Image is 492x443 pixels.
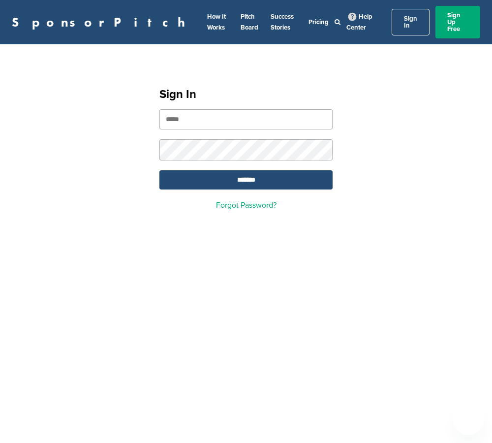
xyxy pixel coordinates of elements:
a: Help Center [346,11,372,33]
a: Sign In [392,9,430,35]
a: Success Stories [271,13,294,32]
a: Sign Up Free [435,6,480,38]
a: Pitch Board [241,13,258,32]
iframe: Button to launch messaging window [453,404,484,435]
a: Forgot Password? [216,200,277,210]
a: Pricing [308,18,329,26]
h1: Sign In [159,86,333,103]
a: SponsorPitch [12,16,191,29]
a: How It Works [207,13,226,32]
